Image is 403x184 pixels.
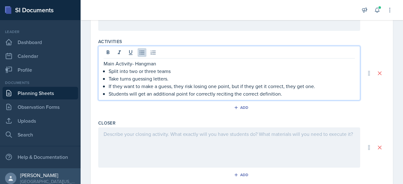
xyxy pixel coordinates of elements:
a: Observation Forms [3,101,78,113]
a: Uploads [3,114,78,127]
button: Add [232,170,252,180]
p: Split into two or three teams [109,67,355,75]
a: Search [3,128,78,141]
div: Add [235,105,249,110]
a: Planning Sheets [3,87,78,99]
a: Calendar [3,50,78,62]
p: If they want to make a guess, they risk losing one point, but if they get it correct, they get one. [109,82,355,90]
div: [PERSON_NAME] [20,172,76,178]
p: Students will get an additional point for correctly reciting the correct definition. [109,90,355,98]
p: Take turns guessing letters. [109,75,355,82]
div: Leader [3,29,78,35]
button: Add [232,103,252,112]
div: Add [235,172,249,177]
div: Documents [3,80,78,86]
label: Activities [98,38,122,45]
a: Dashboard [3,36,78,48]
p: Main Activity- Hangman [104,60,355,67]
label: Closer [98,120,116,126]
a: Profile [3,64,78,76]
div: Help & Documentation [3,151,78,163]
